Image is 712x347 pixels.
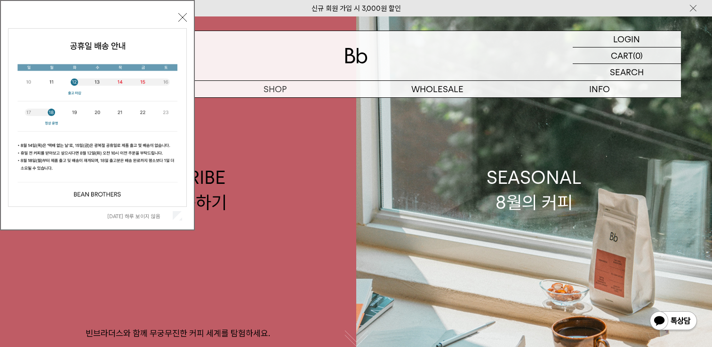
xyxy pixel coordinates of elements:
a: 신규 회원 가입 시 3,000원 할인 [312,4,401,13]
button: 닫기 [178,13,187,22]
p: INFO [519,81,681,97]
div: SEASONAL 8월의 커피 [487,165,582,215]
p: SEARCH [610,64,644,80]
img: 카카오톡 채널 1:1 채팅 버튼 [649,310,698,333]
label: [DATE] 하루 보이지 않음 [107,213,171,220]
a: LOGIN [573,31,681,47]
p: WHOLESALE [356,81,519,97]
p: (0) [633,47,643,63]
p: CART [611,47,633,63]
img: 로고 [345,48,368,63]
a: SHOP [194,81,356,97]
p: LOGIN [613,31,640,47]
a: CART (0) [573,47,681,64]
img: cb63d4bbb2e6550c365f227fdc69b27f_113810.jpg [8,29,186,206]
